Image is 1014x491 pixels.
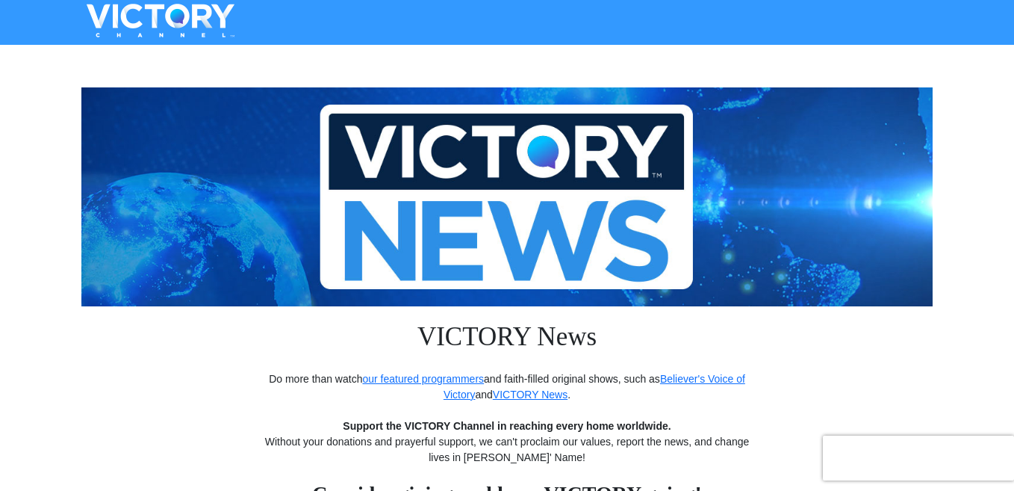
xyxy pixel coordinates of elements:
iframe: reCAPTCHA [823,436,1014,481]
a: Believer's Voice of Victory [444,373,745,401]
img: VICTORYTHON - VICTORY Channel [67,4,254,37]
strong: Support the VICTORY Channel in reaching every home worldwide. [343,420,671,432]
a: our featured programmers [362,373,484,385]
a: VICTORY News [493,389,567,401]
h1: VICTORY News [264,306,750,371]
